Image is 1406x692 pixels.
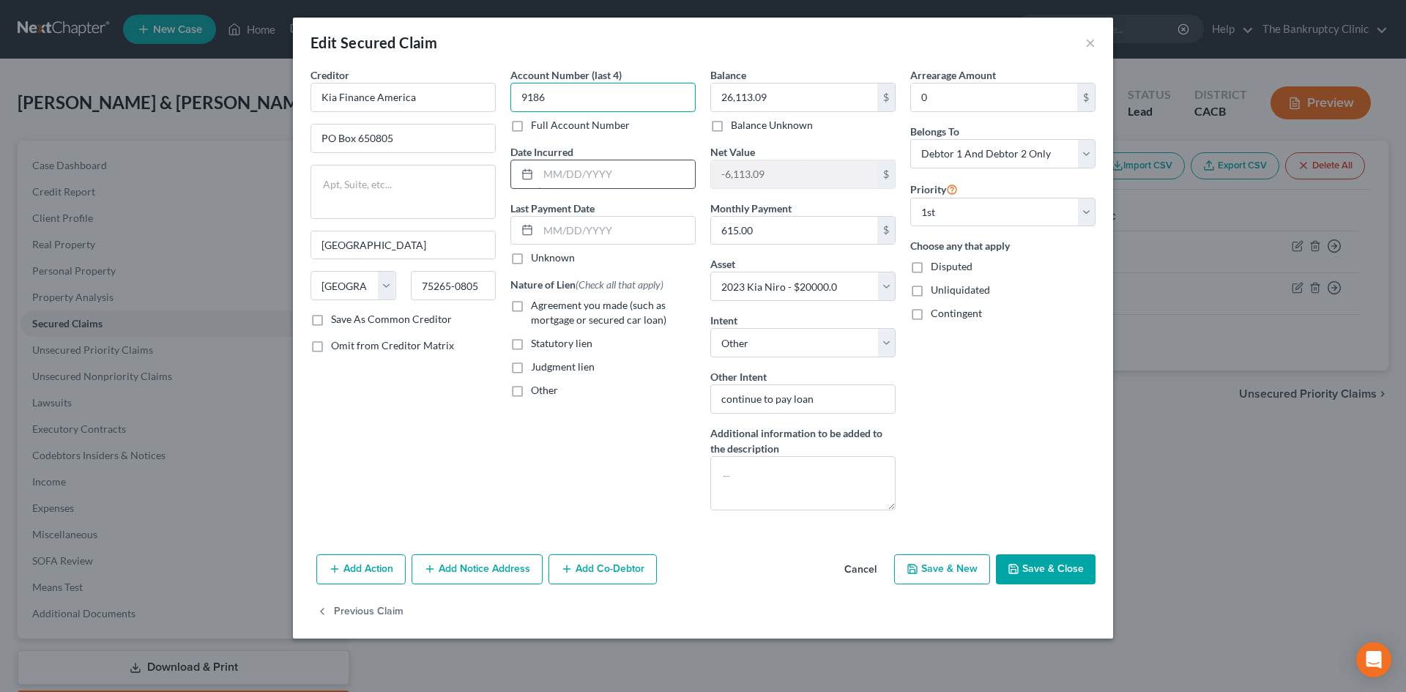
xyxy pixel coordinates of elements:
[910,125,959,138] span: Belongs To
[877,83,895,111] div: $
[711,83,877,111] input: 0.00
[710,67,746,83] label: Balance
[412,554,543,585] button: Add Notice Address
[910,180,958,198] label: Priority
[710,313,737,328] label: Intent
[531,299,666,326] span: Agreement you made (such as mortgage or secured car loan)
[531,384,558,396] span: Other
[1077,83,1095,111] div: $
[310,83,496,112] input: Search creditor by name...
[510,67,622,83] label: Account Number (last 4)
[538,160,695,188] input: MM/DD/YYYY
[548,554,657,585] button: Add Co-Debtor
[316,554,406,585] button: Add Action
[833,556,888,585] button: Cancel
[710,258,735,270] span: Asset
[710,144,755,160] label: Net Value
[331,339,454,351] span: Omit from Creditor Matrix
[411,271,496,300] input: Enter zip...
[576,278,663,291] span: (Check all that apply)
[710,384,896,414] input: Specify...
[877,217,895,245] div: $
[731,118,813,133] label: Balance Unknown
[996,554,1096,585] button: Save & Close
[710,425,896,456] label: Additional information to be added to the description
[310,32,437,53] div: Edit Secured Claim
[877,160,895,188] div: $
[531,337,592,349] span: Statutory lien
[311,124,495,152] input: Enter address...
[510,83,696,112] input: XXXX
[310,69,349,81] span: Creditor
[931,307,982,319] span: Contingent
[510,277,663,292] label: Nature of Lien
[331,312,452,327] label: Save As Common Creditor
[931,283,990,296] span: Unliquidated
[910,238,1096,253] label: Choose any that apply
[910,67,996,83] label: Arrearage Amount
[931,260,972,272] span: Disputed
[711,217,877,245] input: 0.00
[1085,34,1096,51] button: ×
[531,250,575,265] label: Unknown
[1356,642,1391,677] div: Open Intercom Messenger
[710,369,767,384] label: Other Intent
[316,596,403,627] button: Previous Claim
[894,554,990,585] button: Save & New
[531,118,630,133] label: Full Account Number
[538,217,695,245] input: MM/DD/YYYY
[510,201,595,216] label: Last Payment Date
[711,160,877,188] input: 0.00
[510,144,573,160] label: Date Incurred
[710,201,792,216] label: Monthly Payment
[531,360,595,373] span: Judgment lien
[911,83,1077,111] input: 0.00
[311,231,495,259] input: Enter city...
